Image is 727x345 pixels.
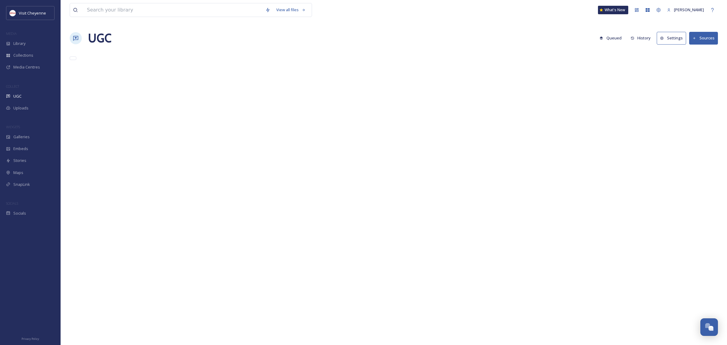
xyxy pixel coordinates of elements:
span: SnapLink [13,182,30,187]
button: History [628,32,654,44]
span: Uploads [13,105,28,111]
input: Search your library [84,3,262,17]
a: What's New [598,6,628,14]
span: Privacy Policy [22,337,39,341]
span: SOCIALS [6,201,18,206]
a: [PERSON_NAME] [664,4,707,16]
span: WIDGETS [6,125,20,129]
a: UGC [88,29,111,47]
a: View all files [273,4,309,16]
a: Queued [596,32,628,44]
span: Media Centres [13,64,40,70]
button: Queued [596,32,625,44]
img: visit_cheyenne_logo.jpeg [10,10,16,16]
span: COLLECT [6,84,19,89]
span: UGC [13,93,22,99]
a: Settings [657,32,689,44]
button: Settings [657,32,686,44]
span: Library [13,41,25,46]
span: Embeds [13,146,28,152]
a: Privacy Policy [22,335,39,342]
span: Socials [13,210,26,216]
span: Galleries [13,134,30,140]
span: Collections [13,52,33,58]
span: Visit Cheyenne [19,10,46,16]
span: Stories [13,158,26,163]
button: Open Chat [700,318,718,336]
a: History [628,32,657,44]
span: [PERSON_NAME] [674,7,704,12]
button: Sources [689,32,718,44]
span: Maps [13,170,23,176]
span: MEDIA [6,31,17,36]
